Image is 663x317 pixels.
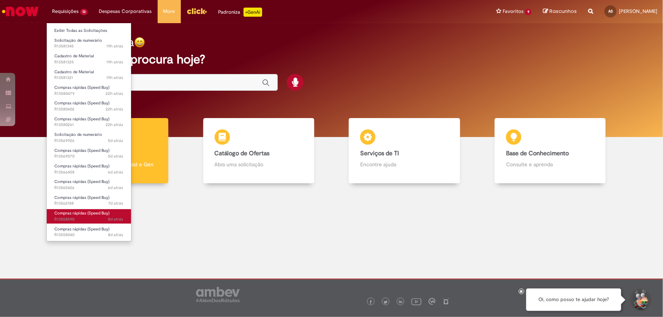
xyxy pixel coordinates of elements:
img: logo_footer_naosei.png [443,298,449,305]
span: 8d atrás [108,216,123,222]
span: 6d atrás [108,185,123,191]
div: Padroniza [218,8,262,17]
span: R13558040 [54,232,123,238]
span: Solicitação de numerário [54,38,102,43]
span: 13 [80,9,88,15]
span: Compras rápidas (Speed Buy) [54,179,109,185]
a: Aberto R13558590 : Compras rápidas (Speed Buy) [47,209,131,223]
span: 8d atrás [108,232,123,238]
span: 19h atrás [107,59,123,65]
span: 5d atrás [108,153,123,159]
span: R13581325 [54,59,123,65]
span: R13581321 [54,75,123,81]
p: Abra uma solicitação [215,161,303,168]
span: Compras rápidas (Speed Buy) [54,195,109,200]
button: Iniciar Conversa de Suporte [629,289,652,311]
span: Cadastro de Material [54,53,94,59]
span: R13562188 [54,200,123,207]
span: 22h atrás [106,122,123,128]
a: Catálogo de Ofertas Abra uma solicitação [186,118,332,184]
span: Compras rápidas (Speed Buy) [54,163,109,169]
a: Aberto R13565426 : Compras rápidas (Speed Buy) [47,178,131,192]
p: Consulte e aprenda [506,161,594,168]
span: 7d atrás [109,200,123,206]
span: 19h atrás [107,43,123,49]
time: 30/09/2025 12:50:43 [107,59,123,65]
a: Aberto R13580479 : Compras rápidas (Speed Buy) [47,84,131,98]
span: Compras rápidas (Speed Buy) [54,226,109,232]
span: AS [608,9,613,14]
span: Favoritos [503,8,524,15]
img: logo_footer_twitter.png [384,300,388,304]
time: 23/09/2025 10:16:45 [108,232,123,238]
span: R13565426 [54,185,123,191]
span: Solicitação de numerário [54,132,102,137]
span: [PERSON_NAME] [619,8,657,14]
span: R13580402 [54,106,123,112]
a: Aberto R13581345 : Solicitação de numerário [47,36,131,50]
time: 30/09/2025 09:58:16 [106,122,123,128]
span: R13580479 [54,91,123,97]
img: logo_footer_linkedin.png [399,300,403,304]
img: logo_footer_ambev_rotulo_gray.png [196,287,240,302]
b: Catálogo de Ofertas [215,150,270,157]
span: R13580261 [54,122,123,128]
img: happy-face.png [134,37,145,48]
a: Rascunhos [543,8,577,15]
h2: O que você procura hoje? [62,53,601,66]
img: click_logo_yellow_360x200.png [187,5,207,17]
span: R13558590 [54,216,123,222]
span: Compras rápidas (Speed Buy) [54,116,109,122]
img: logo_footer_youtube.png [411,296,421,306]
a: Exibir Todas as Solicitações [47,27,131,35]
time: 30/09/2025 10:30:06 [106,91,123,96]
span: More [163,8,175,15]
a: Aberto R13581325 : Cadastro de Material [47,52,131,66]
time: 23/09/2025 11:29:56 [108,216,123,222]
time: 26/09/2025 10:01:22 [108,153,123,159]
span: R13569926 [54,138,123,144]
span: Requisições [52,8,79,15]
img: ServiceNow [1,4,40,19]
span: Compras rápidas (Speed Buy) [54,148,109,153]
a: Serviços de TI Encontre ajuda [332,118,478,184]
span: 22h atrás [106,91,123,96]
a: Aberto R13558040 : Compras rápidas (Speed Buy) [47,225,131,239]
a: Aberto R13580261 : Compras rápidas (Speed Buy) [47,115,131,129]
span: Compras rápidas (Speed Buy) [54,85,109,90]
a: Aberto R13566458 : Compras rápidas (Speed Buy) [47,162,131,176]
span: R13581345 [54,43,123,49]
span: Rascunhos [549,8,577,15]
a: Base de Conhecimento Consulte e aprenda [477,118,623,184]
time: 25/09/2025 09:33:16 [108,185,123,191]
span: R13566458 [54,169,123,175]
time: 30/09/2025 12:48:58 [107,75,123,80]
time: 26/09/2025 10:54:09 [108,138,123,144]
time: 25/09/2025 12:35:46 [108,169,123,175]
time: 30/09/2025 12:56:08 [107,43,123,49]
span: 6d atrás [108,169,123,175]
span: 22h atrás [106,106,123,112]
a: Aberto R13581321 : Cadastro de Material [47,68,131,82]
a: Aberto R13562188 : Compras rápidas (Speed Buy) [47,194,131,208]
span: Despesas Corporativas [99,8,152,15]
a: Aberto R13569926 : Solicitação de numerário [47,131,131,145]
img: logo_footer_workplace.png [429,298,435,305]
b: Serviços de TI [360,150,399,157]
ul: Requisições [46,23,131,241]
p: Encontre ajuda [360,161,448,168]
a: Tirar dúvidas Tirar dúvidas com Lupi Assist e Gen Ai [40,118,186,184]
span: R13569570 [54,153,123,159]
b: Base de Conhecimento [506,150,569,157]
span: Compras rápidas (Speed Buy) [54,210,109,216]
a: Aberto R13580402 : Compras rápidas (Speed Buy) [47,99,131,113]
span: 9 [525,9,532,15]
time: 24/09/2025 10:39:27 [109,200,123,206]
a: Aberto R13569570 : Compras rápidas (Speed Buy) [47,147,131,161]
span: Cadastro de Material [54,69,94,75]
time: 30/09/2025 10:16:59 [106,106,123,112]
span: Compras rápidas (Speed Buy) [54,100,109,106]
div: Oi, como posso te ajudar hoje? [526,289,621,311]
p: +GenAi [244,8,262,17]
span: 5d atrás [108,138,123,144]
